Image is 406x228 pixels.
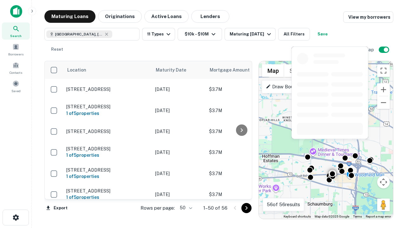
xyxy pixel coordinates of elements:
[2,22,30,40] a: Search
[44,10,95,23] button: Maturing Loans
[141,204,175,212] p: Rows per page:
[2,78,30,95] a: Saved
[155,170,203,177] p: [DATE]
[209,149,272,156] p: $3.7M
[278,28,310,41] button: All Filters
[66,129,149,134] p: [STREET_ADDRESS]
[2,59,30,76] a: Contacts
[155,86,203,93] p: [DATE]
[210,66,258,74] span: Mortgage Amount
[66,110,149,117] h6: 1 of 5 properties
[267,201,300,208] p: 56 of 56 results
[10,33,22,38] span: Search
[259,61,393,219] div: 0 0
[66,194,149,201] h6: 1 of 5 properties
[2,41,30,58] a: Borrowers
[55,31,103,37] span: [GEOGRAPHIC_DATA], [GEOGRAPHIC_DATA]
[142,28,175,41] button: 11 Types
[8,52,23,57] span: Borrowers
[374,177,406,208] iframe: Chat Widget
[377,83,390,96] button: Zoom in
[262,64,284,77] button: Show street map
[377,96,390,109] button: Zoom out
[11,88,21,93] span: Saved
[209,128,272,135] p: $3.7M
[209,170,272,177] p: $3.7M
[225,28,276,41] button: Maturing [DATE]
[230,30,273,38] div: Maturing [DATE]
[206,61,276,79] th: Mortgage Amount
[266,83,305,91] p: Draw Boundary
[10,70,22,75] span: Contacts
[191,10,229,23] button: Lenders
[353,215,362,218] a: Terms (opens in new tab)
[156,66,194,74] span: Maturity Date
[209,86,272,93] p: $3.7M
[66,173,149,180] h6: 1 of 5 properties
[284,64,316,77] button: Show satellite imagery
[66,146,149,152] p: [STREET_ADDRESS]
[377,176,390,188] button: Map camera controls
[177,203,193,212] div: 50
[366,215,391,218] a: Report a map error
[66,86,149,92] p: [STREET_ADDRESS]
[343,11,393,23] a: View my borrowers
[155,191,203,198] p: [DATE]
[66,188,149,194] p: [STREET_ADDRESS]
[178,28,222,41] button: $10k - $10M
[152,61,206,79] th: Maturity Date
[98,10,142,23] button: Originations
[241,203,252,213] button: Go to next page
[66,152,149,159] h6: 1 of 5 properties
[144,10,189,23] button: Active Loans
[155,107,203,114] p: [DATE]
[260,211,281,219] img: Google
[377,64,390,77] button: Toggle fullscreen view
[209,191,272,198] p: $3.7M
[66,104,149,110] p: [STREET_ADDRESS]
[315,215,349,218] span: Map data ©2025 Google
[66,167,149,173] p: [STREET_ADDRESS]
[260,211,281,219] a: Open this area in Google Maps (opens a new window)
[203,204,227,212] p: 1–50 of 56
[63,61,152,79] th: Location
[312,28,333,41] button: Save your search to get updates of matches that match your search criteria.
[155,149,203,156] p: [DATE]
[67,66,86,74] span: Location
[284,214,311,219] button: Keyboard shortcuts
[155,128,203,135] p: [DATE]
[44,203,69,213] button: Export
[47,43,67,56] button: Reset
[209,107,272,114] p: $3.7M
[10,5,22,18] img: capitalize-icon.png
